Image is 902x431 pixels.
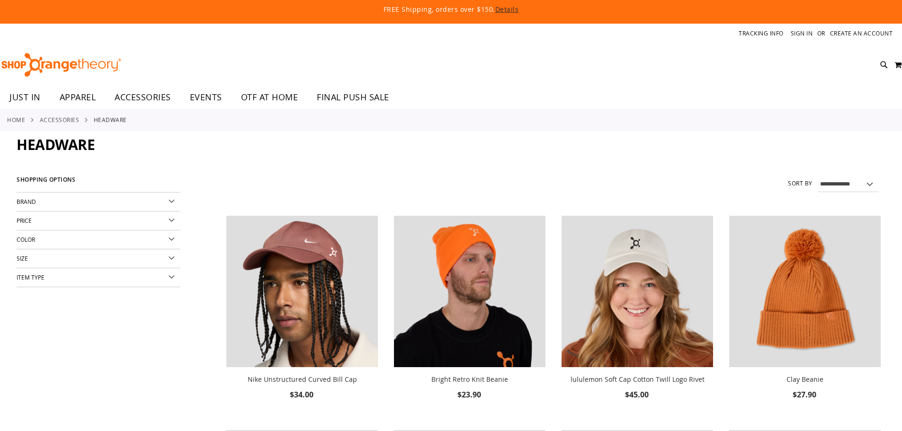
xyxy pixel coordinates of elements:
span: Size [17,255,28,262]
a: Clay Beanie [786,375,823,384]
a: ACCESSORIES [105,87,180,108]
span: ACCESSORIES [115,87,171,108]
strong: Headware [94,115,127,124]
a: Bright Retro Knit Beanie [394,216,545,369]
div: product [557,211,718,425]
span: Headware [17,135,95,154]
div: product [222,211,383,425]
span: $23.90 [457,389,482,400]
img: Main view of 2024 Convention lululemon Soft Cap Cotton Twill Logo Rivet [562,216,713,367]
span: Item Type [17,273,45,281]
img: Clay Beanie [729,216,881,367]
span: JUST IN [9,87,41,108]
span: Price [17,217,32,224]
a: lululemon Soft Cap Cotton Twill Logo Rivet [571,375,705,384]
div: Price [17,211,180,230]
div: Brand [17,193,180,211]
a: Clay Beanie [729,216,881,369]
span: Brand [17,198,36,205]
img: Bright Retro Knit Beanie [394,216,545,367]
span: $34.00 [290,389,315,400]
span: Color [17,236,35,243]
div: product [389,211,550,425]
div: Color [17,230,180,249]
strong: Shopping Options [17,172,180,193]
a: Main view of 2024 Convention lululemon Soft Cap Cotton Twill Logo Rivet [562,216,713,369]
div: Item Type [17,268,180,287]
span: OTF AT HOME [241,87,298,108]
span: $45.00 [625,389,650,400]
a: Tracking Info [739,29,784,37]
a: OTF AT HOME [232,87,308,108]
a: ACCESSORIES [40,115,80,124]
span: APPAREL [60,87,96,108]
img: Nike Unstructured Curved Bill Cap [226,216,378,367]
p: FREE Shipping, orders over $150. [167,5,735,14]
a: Bright Retro Knit Beanie [431,375,508,384]
a: Create an Account [830,29,893,37]
a: Details [495,5,519,14]
a: Home [7,115,25,124]
a: Nike Unstructured Curved Bill Cap [226,216,378,369]
a: FINAL PUSH SALE [307,87,399,108]
span: FINAL PUSH SALE [317,87,389,108]
span: EVENTS [190,87,222,108]
span: $27.90 [793,389,818,400]
a: EVENTS [180,87,232,108]
div: product [724,211,885,425]
label: Sort By [788,179,813,187]
a: Sign In [791,29,813,37]
a: Nike Unstructured Curved Bill Cap [248,375,357,384]
a: APPAREL [50,87,106,108]
div: Size [17,249,180,268]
